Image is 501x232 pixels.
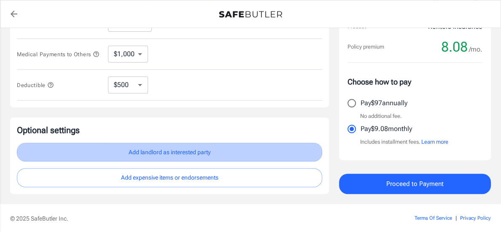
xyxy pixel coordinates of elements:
p: No additional fee. [360,112,402,120]
p: Choose how to pay [347,76,482,87]
span: Medical Payments to Others [17,51,100,57]
span: /mo. [469,44,482,55]
img: Back to quotes [219,11,282,18]
button: Medical Payments to Others [17,49,100,59]
p: Includes installment fees. [360,138,448,146]
span: 8.08 [441,38,468,55]
span: Proceed to Payment [386,178,444,189]
button: Deductible [17,80,54,90]
p: Pay $97 annually [361,98,407,108]
button: Learn more [421,138,448,146]
p: © 2025 SafeButler Inc. [10,214,368,223]
button: Add expensive items or endorsements [17,168,322,187]
button: Proceed to Payment [339,174,491,194]
p: Optional settings [17,124,322,136]
p: Pay $9.08 monthly [361,124,412,134]
p: Policy premium [347,43,384,51]
span: Deductible [17,82,54,88]
span: | [455,215,457,221]
a: back to quotes [5,5,22,22]
a: Terms Of Service [415,215,452,221]
a: Privacy Policy [460,215,491,221]
button: Add landlord as interested party [17,143,322,162]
